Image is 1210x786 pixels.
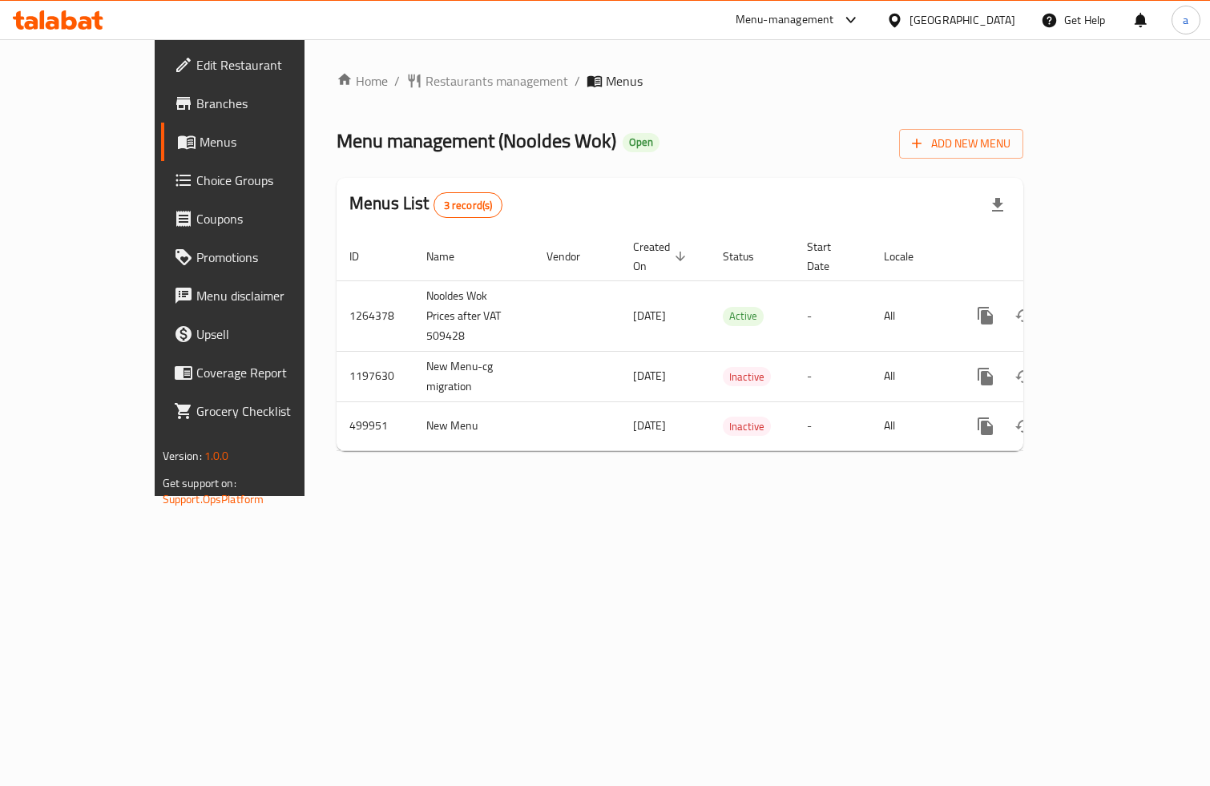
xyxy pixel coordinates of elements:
a: Promotions [161,238,357,276]
div: Total records count [434,192,503,218]
td: - [794,280,871,351]
span: Name [426,247,475,266]
a: Menus [161,123,357,161]
button: Change Status [1005,296,1043,335]
a: Coupons [161,200,357,238]
span: Created On [633,237,691,276]
span: Coverage Report [196,363,344,382]
span: Restaurants management [426,71,568,91]
span: Inactive [723,417,771,436]
a: Branches [161,84,357,123]
span: Menu disclaimer [196,286,344,305]
a: Home [337,71,388,91]
a: Edit Restaurant [161,46,357,84]
a: Restaurants management [406,71,568,91]
span: Vendor [547,247,601,266]
button: more [966,357,1005,396]
td: Nooldes Wok Prices after VAT 509428 [413,280,534,351]
div: Inactive [723,367,771,386]
li: / [575,71,580,91]
span: Active [723,307,764,325]
span: Grocery Checklist [196,401,344,421]
span: Start Date [807,237,852,276]
button: more [966,296,1005,335]
a: Upsell [161,315,357,353]
li: / [394,71,400,91]
span: Get support on: [163,473,236,494]
a: Grocery Checklist [161,392,357,430]
td: All [871,401,954,450]
span: Inactive [723,368,771,386]
h2: Menus List [349,191,502,218]
a: Choice Groups [161,161,357,200]
button: more [966,407,1005,445]
div: Export file [978,186,1017,224]
span: [DATE] [633,305,666,326]
a: Support.OpsPlatform [163,489,264,510]
div: Inactive [723,417,771,436]
span: Locale [884,247,934,266]
div: Active [723,307,764,326]
span: Coupons [196,209,344,228]
div: [GEOGRAPHIC_DATA] [910,11,1015,29]
span: Version: [163,445,202,466]
button: Change Status [1005,357,1043,396]
span: ID [349,247,380,266]
table: enhanced table [337,232,1133,451]
button: Add New Menu [899,129,1023,159]
span: Edit Restaurant [196,55,344,75]
td: - [794,351,871,401]
a: Menu disclaimer [161,276,357,315]
span: Branches [196,94,344,113]
td: 499951 [337,401,413,450]
div: Open [623,133,659,152]
span: Status [723,247,775,266]
td: 1197630 [337,351,413,401]
span: [DATE] [633,415,666,436]
nav: breadcrumb [337,71,1023,91]
span: 1.0.0 [204,445,229,466]
span: Add New Menu [912,134,1010,154]
span: a [1183,11,1188,29]
td: - [794,401,871,450]
a: Coverage Report [161,353,357,392]
span: Menus [606,71,643,91]
div: Menu-management [736,10,834,30]
span: Upsell [196,324,344,344]
th: Actions [954,232,1133,281]
td: New Menu-cg migration [413,351,534,401]
td: All [871,351,954,401]
td: New Menu [413,401,534,450]
span: Menus [200,132,344,151]
td: 1264378 [337,280,413,351]
span: 3 record(s) [434,198,502,213]
span: [DATE] [633,365,666,386]
span: Menu management ( Nooldes Wok ) [337,123,616,159]
span: Open [623,135,659,149]
td: All [871,280,954,351]
span: Promotions [196,248,344,267]
button: Change Status [1005,407,1043,445]
span: Choice Groups [196,171,344,190]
